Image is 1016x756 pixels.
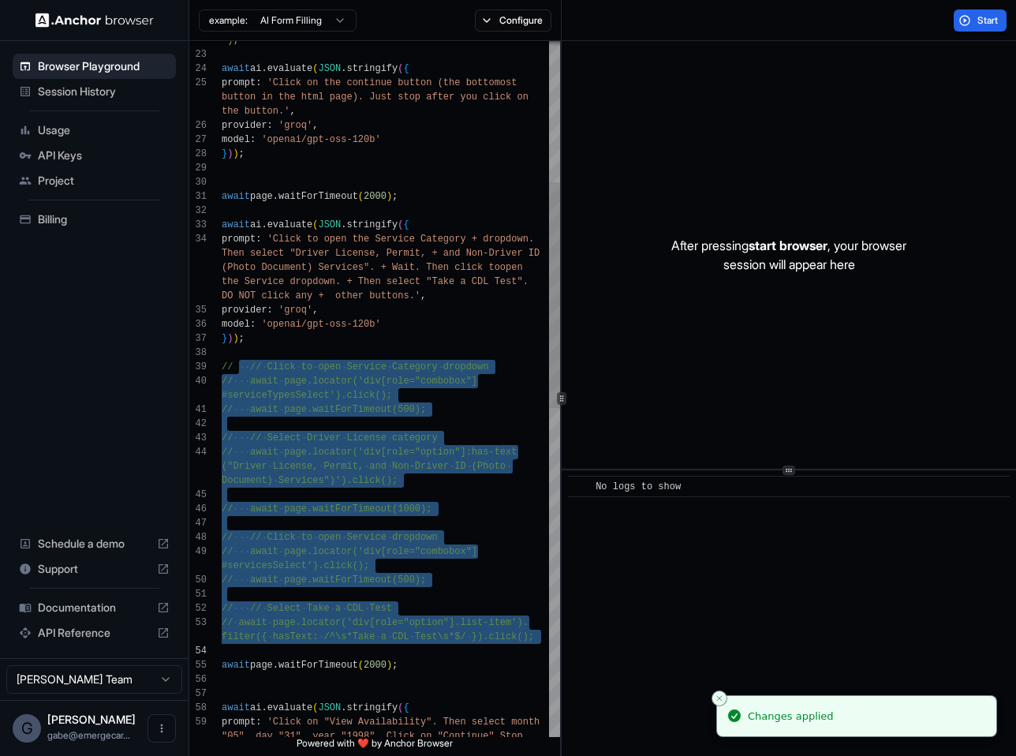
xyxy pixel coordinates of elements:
[189,701,207,715] div: 58
[222,276,506,287] span: the Service dropdown. + Then select "Take a CDL Te
[312,305,318,316] span: ,
[222,290,420,301] span: DO NOT click any + other buttons.'
[13,79,176,104] div: Session History
[278,660,358,671] span: waitForTimeout
[189,445,207,459] div: 44
[364,660,387,671] span: 2000
[13,556,176,582] div: Support
[222,617,506,628] span: // await page.locator('div[role="option"].list-ite
[189,530,207,545] div: 48
[222,134,250,145] span: model
[398,702,403,713] span: (
[500,731,523,742] span: Stop
[403,702,409,713] span: {
[250,134,256,145] span: :
[250,63,261,74] span: ai
[189,601,207,616] div: 52
[227,148,233,159] span: )
[222,219,250,230] span: await
[189,204,207,218] div: 32
[189,76,207,90] div: 25
[222,106,289,117] span: the button.'
[189,516,207,530] div: 47
[267,77,517,88] span: 'Click on the continue button (the bottomost
[346,63,398,74] span: stringify
[261,219,267,230] span: .
[671,236,906,274] p: After pressing , your browser session will appear here
[233,148,238,159] span: )
[38,148,170,163] span: API Keys
[358,191,364,202] span: (
[358,660,364,671] span: (
[222,234,256,245] span: prompt
[189,147,207,161] div: 28
[189,175,207,189] div: 30
[712,691,727,706] button: Close toast
[341,219,346,230] span: .
[261,134,380,145] span: 'openai/gpt-oss-120b'
[189,303,207,317] div: 35
[341,702,346,713] span: .
[318,702,341,713] span: JSON
[256,77,261,88] span: :
[506,248,540,259] span: ver ID
[189,715,207,729] div: 59
[222,248,506,259] span: Then select "Driver License, Permit, + and Non-Dri
[261,319,380,330] span: 'openai/gpt-oss-120b'
[261,702,267,713] span: .
[222,532,438,543] span: // // Click to open Service dropdown
[189,502,207,516] div: 46
[13,207,176,232] div: Billing
[387,660,392,671] span: )
[222,77,256,88] span: prompt
[222,447,506,458] span: // await page.locator('div[role="option"]:has-te
[189,431,207,445] div: 43
[13,531,176,556] div: Schedule a demo
[189,346,207,360] div: 38
[189,545,207,559] div: 49
[189,331,207,346] div: 37
[267,234,534,245] span: 'Click to open the Service Category + dropdown.
[222,148,227,159] span: }
[222,305,267,316] span: provider
[312,120,318,131] span: ,
[222,319,250,330] span: model
[233,333,238,344] span: )
[398,219,403,230] span: (
[189,587,207,601] div: 51
[273,660,278,671] span: .
[222,475,398,486] span: Document) Services")').click();
[38,561,151,577] span: Support
[222,262,500,273] span: (Photo Document) Services". + Wait. Then click to
[47,713,136,726] span: Gabe Saruhashi
[189,644,207,658] div: 54
[13,143,176,168] div: API Keys
[189,402,207,417] div: 41
[250,319,256,330] span: :
[267,717,540,728] span: 'Click on "View Availability". Then select month
[222,92,506,103] span: button in the html page). Just stop after you clic
[403,219,409,230] span: {
[222,702,250,713] span: await
[312,702,318,713] span: (
[222,390,392,401] span: #serviceTypesSelect').click();
[222,574,426,586] span: // await page.waitForTimeout(500);
[38,211,170,227] span: Billing
[576,479,584,495] span: ​
[267,63,313,74] span: evaluate
[222,731,500,742] span: "05", day "31", year "1998". Click on "Continue".
[222,191,250,202] span: await
[189,317,207,331] div: 36
[289,106,295,117] span: ,
[189,687,207,701] div: 57
[189,658,207,672] div: 55
[267,219,313,230] span: evaluate
[318,63,341,74] span: JSON
[364,191,387,202] span: 2000
[222,660,250,671] span: await
[403,63,409,74] span: {
[506,447,517,458] span: xt
[222,120,267,131] span: provider
[222,404,426,415] span: // await page.waitForTimeout(500);
[506,617,529,628] span: m').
